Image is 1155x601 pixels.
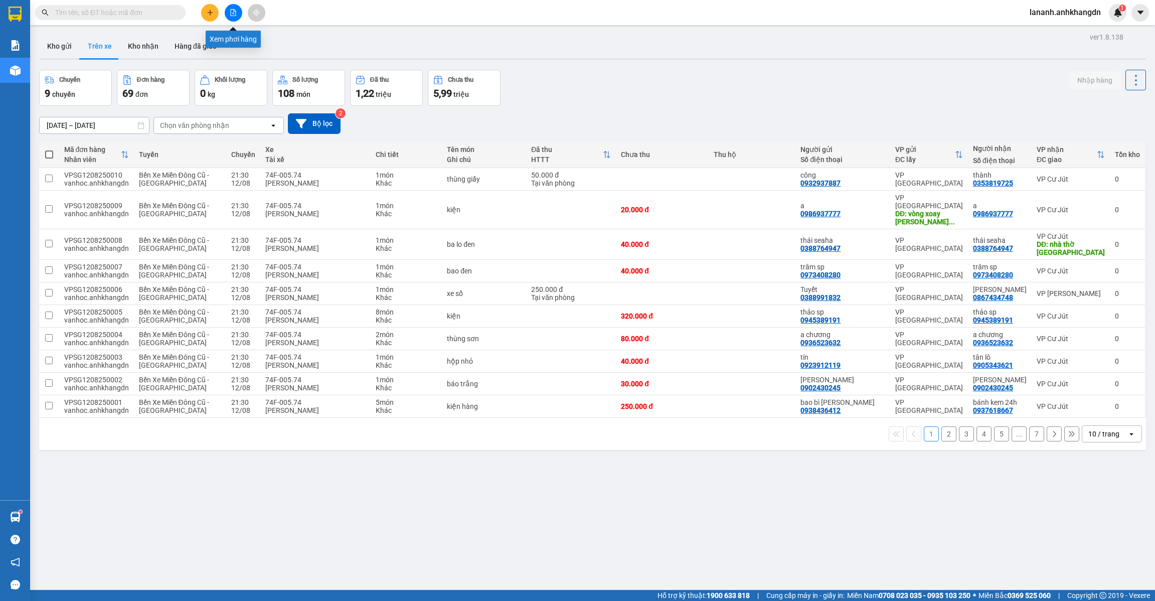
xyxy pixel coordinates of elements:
button: 5 [994,426,1009,441]
div: 1 món [376,376,437,384]
div: Ghi chú [447,156,521,164]
div: Chưa thu [448,76,473,83]
div: VP [GEOGRAPHIC_DATA] [895,194,963,210]
div: VP Cư Jút [1037,312,1105,320]
sup: 2 [336,108,346,118]
div: 1 món [376,236,437,244]
div: [PERSON_NAME] [265,406,366,414]
div: VP Cư Jút [1037,357,1105,365]
div: thái seaha [973,236,1027,244]
span: đơn [135,90,148,98]
div: 0932937887 [800,179,841,187]
div: 10 / trang [1088,429,1119,439]
div: 74F-005.74 [265,202,366,210]
div: thảo sp [800,308,885,316]
div: 12/08 [231,293,255,302]
th: Toggle SortBy [1032,141,1110,168]
span: ⚪️ [973,593,976,597]
div: thảo sp [973,308,1027,316]
div: Khác [376,293,437,302]
div: Đơn hàng [137,76,164,83]
div: a chương [973,331,1027,339]
div: hộp nhỏ [447,357,521,365]
div: 74F-005.74 [265,398,366,406]
div: 21:30 [231,263,255,271]
div: [PERSON_NAME] [265,384,366,392]
span: | [757,590,759,601]
div: Thu hộ [714,151,791,159]
th: Toggle SortBy [59,141,134,168]
strong: 0708 023 035 - 0935 103 250 [879,591,970,599]
div: VPSG1208250005 [64,308,129,316]
button: 1 [924,426,939,441]
div: a [800,202,885,210]
div: báo trắng [447,380,521,388]
div: 0973408280 [800,271,841,279]
div: [PERSON_NAME] [265,316,366,324]
div: VP [GEOGRAPHIC_DATA] [895,285,963,302]
span: 5,99 [433,87,452,99]
div: Tên món [447,145,521,154]
div: 0945389191 [800,316,841,324]
div: Chọn văn phòng nhận [160,120,229,130]
button: 4 [976,426,992,441]
span: search [42,9,49,16]
button: Nhập hàng [1069,71,1120,89]
div: 5 món [376,398,437,406]
span: triệu [376,90,391,98]
div: 0 [1115,267,1140,275]
div: Khác [376,384,437,392]
div: 0923912119 [800,361,841,369]
div: 74F-005.74 [265,171,366,179]
div: Khác [376,361,437,369]
div: Tuyến [139,151,221,159]
div: vanhoc.anhkhangdn [64,244,129,252]
div: VPSG1208250008 [64,236,129,244]
div: DĐ: nhà thờ phúc bình qlo14 [1037,240,1105,256]
div: xe số [447,289,521,297]
span: copyright [1099,592,1106,599]
img: warehouse-icon [10,65,21,76]
span: Bến Xe Miền Đông Cũ - [GEOGRAPHIC_DATA] [139,171,209,187]
div: 40.000 đ [621,357,704,365]
div: VP [GEOGRAPHIC_DATA] [895,308,963,324]
div: VPSG1208250007 [64,263,129,271]
div: 21:30 [231,285,255,293]
div: kiện [447,206,521,214]
div: Tài xế [265,156,366,164]
div: 12/08 [231,406,255,414]
div: 0 [1115,402,1140,410]
div: Khác [376,339,437,347]
button: Khối lượng0kg [195,70,267,106]
div: 250.000 đ [531,285,611,293]
div: Người nhận [973,144,1027,153]
div: 0936523632 [800,339,841,347]
span: notification [11,557,20,567]
div: 50.000 đ [531,171,611,179]
div: Đã thu [370,76,389,83]
div: ba lo đen [447,240,521,248]
span: 108 [278,87,294,99]
th: Toggle SortBy [526,141,616,168]
span: 1 [1120,5,1124,12]
div: VP [GEOGRAPHIC_DATA] [895,376,963,392]
div: 30.000 đ [621,380,704,388]
div: bao đen [447,267,521,275]
div: 12/08 [231,361,255,369]
div: kiện hàng [447,402,521,410]
div: thùng sơn [447,335,521,343]
span: Bến Xe Miền Đông Cũ - [GEOGRAPHIC_DATA] [139,263,209,279]
button: Đã thu1,22 triệu [350,70,423,106]
div: Chuyến [231,151,255,159]
div: 40.000 đ [621,267,704,275]
div: bánh kem 24h [973,398,1027,406]
strong: 1900 633 818 [707,591,750,599]
span: Bến Xe Miền Đông Cũ - [GEOGRAPHIC_DATA] [139,202,209,218]
button: Chuyến9chuyến [39,70,112,106]
div: Mã đơn hàng [64,145,121,154]
div: Chi tiết [376,151,437,159]
div: VPSG1208250003 [64,353,129,361]
div: 12/08 [231,271,255,279]
div: Người gửi [800,145,885,154]
div: ĐC giao [1037,156,1097,164]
